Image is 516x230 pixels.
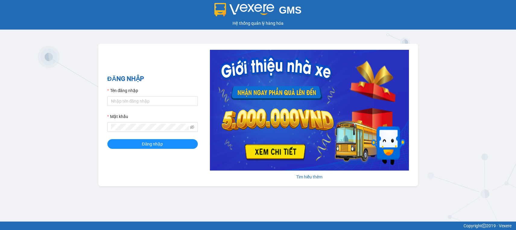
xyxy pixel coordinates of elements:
[279,5,302,16] span: GMS
[210,50,409,171] img: banner-0
[210,174,409,180] div: Tìm hiểu thêm
[2,20,514,27] div: Hệ thống quản lý hàng hóa
[107,139,198,149] button: Đăng nhập
[107,113,128,120] label: Mật khẩu
[482,224,486,228] span: copyright
[107,96,198,106] input: Tên đăng nhập
[111,124,189,130] input: Mật khẩu
[142,141,163,147] span: Đăng nhập
[5,222,511,229] div: Copyright 2019 - Vexere
[107,87,138,94] label: Tên đăng nhập
[107,74,198,84] h2: ĐĂNG NHẬP
[190,125,194,129] span: eye-invisible
[214,3,274,16] img: logo 2
[214,9,302,14] a: GMS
